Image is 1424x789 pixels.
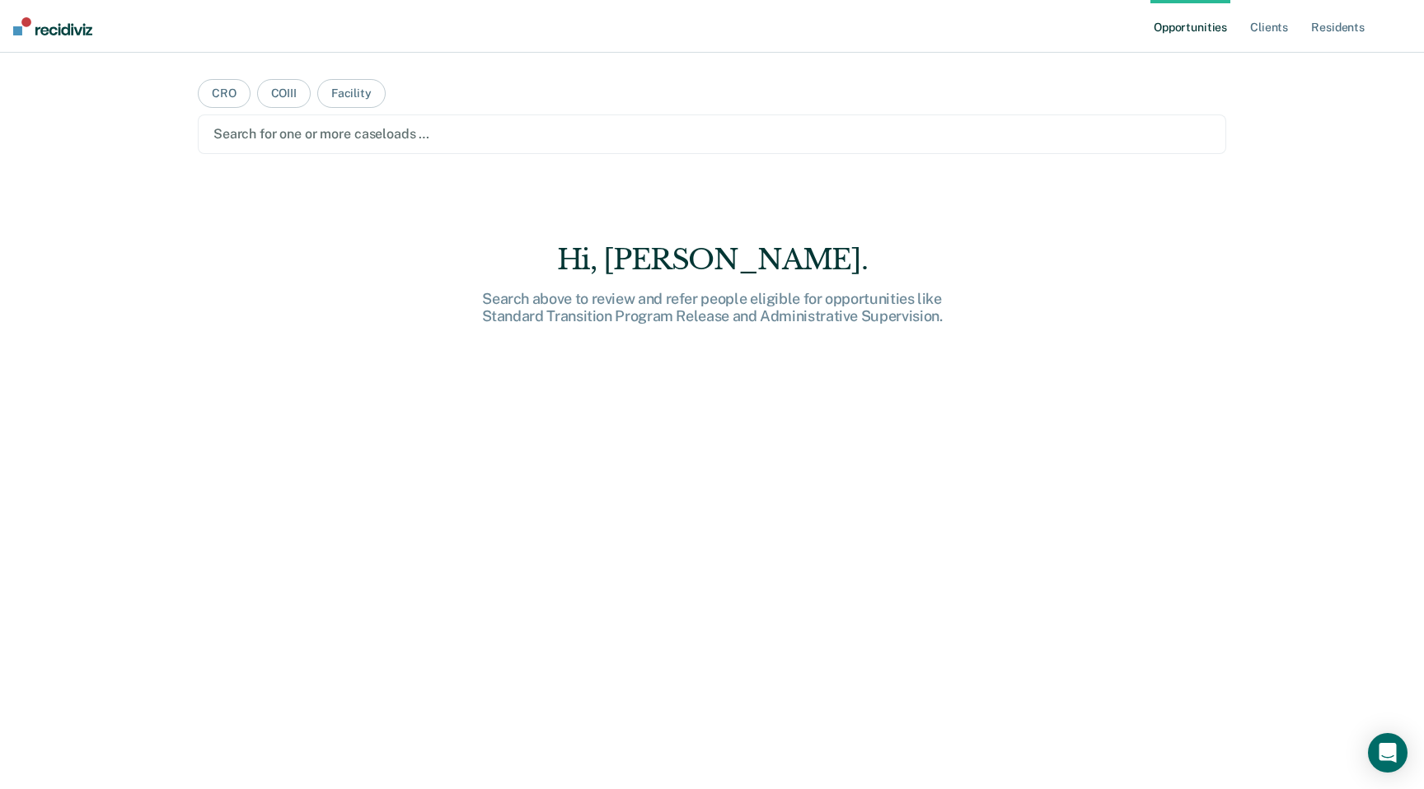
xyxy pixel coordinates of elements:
button: CRO [198,79,251,108]
div: Hi, [PERSON_NAME]. [448,243,976,277]
div: Search above to review and refer people eligible for opportunities like Standard Transition Progr... [448,290,976,325]
img: Recidiviz [13,17,92,35]
div: Open Intercom Messenger [1368,733,1408,773]
button: COIII [257,79,311,108]
button: Facility [317,79,386,108]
